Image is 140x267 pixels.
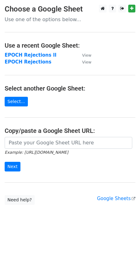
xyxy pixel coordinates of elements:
small: Example: [URL][DOMAIN_NAME] [5,150,68,155]
h4: Select another Google Sheet: [5,85,135,92]
h4: Copy/paste a Google Sheet URL: [5,127,135,134]
a: EPOCH Rejections [5,59,51,65]
input: Next [5,162,20,171]
h4: Use a recent Google Sheet: [5,42,135,49]
a: Google Sheets [97,196,135,201]
h3: Choose a Google Sheet [5,5,135,14]
a: Need help? [5,195,35,205]
a: View [76,52,91,58]
input: Paste your Google Sheet URL here [5,137,132,149]
small: View [82,53,91,58]
p: Use one of the options below... [5,16,135,23]
a: EPOCH Rejections II [5,52,56,58]
a: View [76,59,91,65]
a: Select... [5,97,28,106]
small: View [82,60,91,64]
